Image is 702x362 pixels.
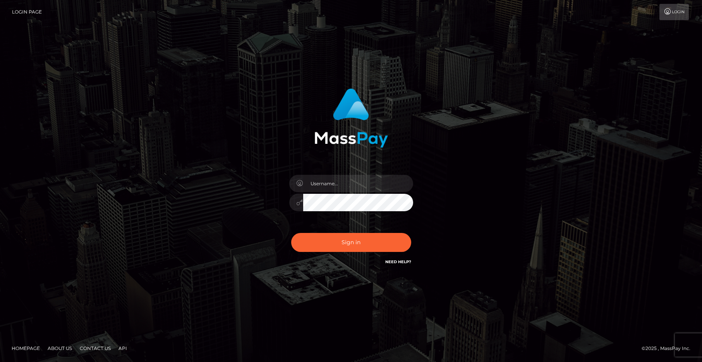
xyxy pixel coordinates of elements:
[303,175,413,192] input: Username...
[115,342,130,354] a: API
[45,342,75,354] a: About Us
[77,342,114,354] a: Contact Us
[642,344,696,353] div: © 2025 , MassPay Inc.
[291,233,411,252] button: Sign in
[9,342,43,354] a: Homepage
[659,4,689,20] a: Login
[12,4,42,20] a: Login Page
[385,259,411,264] a: Need Help?
[314,88,388,148] img: MassPay Login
